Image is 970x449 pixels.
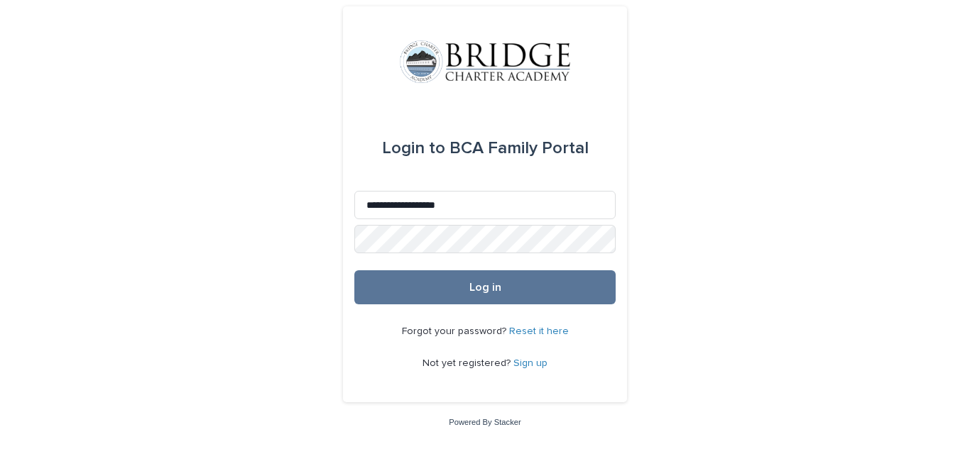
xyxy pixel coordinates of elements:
[449,418,521,426] a: Powered By Stacker
[469,282,501,293] span: Log in
[509,326,569,336] a: Reset it here
[382,140,445,157] span: Login to
[354,270,616,304] button: Log in
[402,326,509,336] span: Forgot your password?
[513,358,547,368] a: Sign up
[382,128,589,168] div: BCA Family Portal
[423,358,513,368] span: Not yet registered?
[400,40,570,83] img: V1C1m3IdTEidaUdm9Hs0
